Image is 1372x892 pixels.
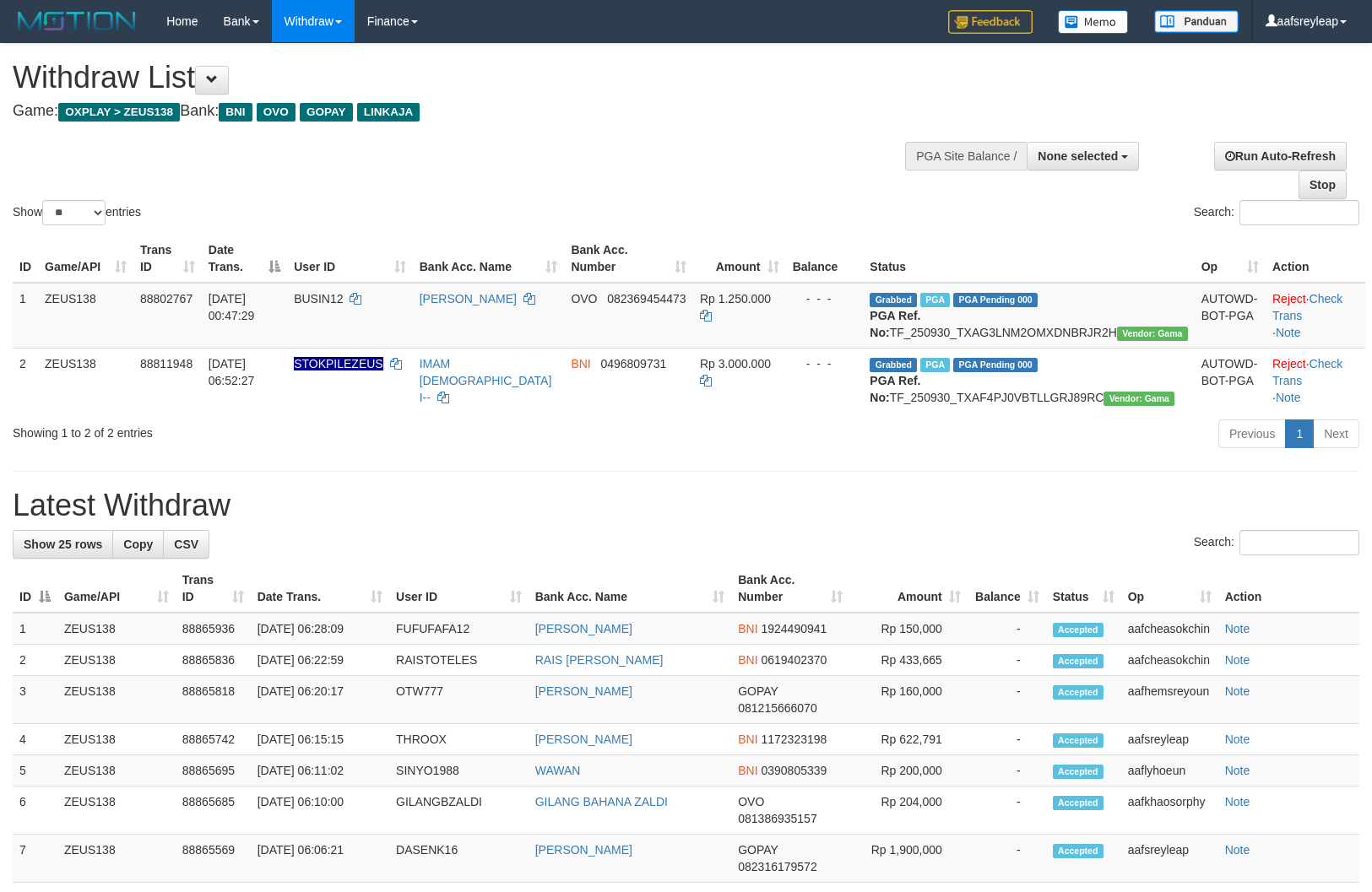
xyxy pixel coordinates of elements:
td: ZEUS138 [57,835,176,883]
label: Search: [1194,530,1359,555]
td: 88865685 [176,787,251,835]
img: MOTION_logo.png [13,8,141,34]
td: 88865936 [176,613,251,645]
td: [DATE] 06:20:17 [251,676,389,724]
td: SINYO1988 [389,755,529,787]
span: Copy 1924490941 to clipboard [761,622,827,635]
span: Vendor URL: https://trx31.1velocity.biz [1117,327,1188,341]
h1: Latest Withdraw [13,489,1359,522]
th: User ID: activate to sort column ascending [287,235,413,283]
div: PGA Site Balance / [905,142,1027,170]
div: - - - [793,355,857,372]
td: Rp 204,000 [849,787,968,835]
td: ZEUS138 [57,755,176,787]
b: PGA Ref. No: [870,309,920,339]
td: ZEUS138 [57,787,176,835]
a: Check Trans [1272,292,1342,322]
a: Note [1225,684,1250,698]
td: ZEUS138 [38,348,133,413]
td: DASENK16 [389,835,529,883]
a: IMAM [DEMOGRAPHIC_DATA] I-- [420,357,552,404]
td: Rp 622,791 [849,724,968,755]
span: Marked by aafsreyleap [920,293,950,307]
span: Accepted [1053,844,1104,858]
th: Status [863,235,1194,283]
a: Reject [1272,357,1306,370]
td: aafcheasokchin [1121,613,1218,645]
a: Note [1225,622,1250,635]
span: Copy 081215666070 to clipboard [738,701,816,715]
td: ZEUS138 [38,283,133,349]
td: Rp 1,900,000 [849,835,968,883]
td: - [968,835,1046,883]
th: Bank Acc. Name: activate to sort column ascending [413,235,565,283]
th: Date Trans.: activate to sort column descending [202,235,287,283]
td: [DATE] 06:11:02 [251,755,389,787]
a: Note [1276,326,1301,339]
td: 1 [13,613,57,645]
a: GILANG BAHANA ZALDI [535,795,668,808]
a: Check Trans [1272,357,1342,387]
th: Op: activate to sort column ascending [1195,235,1266,283]
th: Bank Acc. Number: activate to sort column ascending [564,235,693,283]
span: BNI [738,622,757,635]
td: [DATE] 06:22:59 [251,645,389,676]
span: Copy 082369454473 to clipboard [607,292,686,305]
td: Rp 200,000 [849,755,968,787]
td: 1 [13,283,38,349]
a: CSV [163,530,209,559]
a: Stop [1299,170,1347,199]
td: aafkhaosorphy [1121,787,1218,835]
span: Vendor URL: https://trx31.1velocity.biz [1104,392,1174,406]
td: - [968,755,1046,787]
td: aafhemsreyoun [1121,676,1218,724]
a: 1 [1285,419,1314,448]
b: PGA Ref. No: [870,374,920,404]
div: - - - [793,290,857,307]
a: Run Auto-Refresh [1214,142,1347,170]
td: Rp 150,000 [849,613,968,645]
span: 88802767 [140,292,193,305]
th: Bank Acc. Number: activate to sort column ascending [731,565,849,613]
td: 4 [13,724,57,755]
td: aaflyhoeun [1121,755,1218,787]
td: AUTOWD-BOT-PGA [1195,283,1266,349]
span: Accepted [1053,796,1104,810]
a: WAWAN [535,764,581,777]
a: [PERSON_NAME] [535,843,632,857]
th: Balance [786,235,864,283]
span: Copy 0619402370 to clipboard [761,653,827,667]
td: - [968,645,1046,676]
th: Status: activate to sort column ascending [1046,565,1121,613]
span: BNI [738,653,757,667]
td: OTW777 [389,676,529,724]
span: Rp 3.000.000 [700,357,771,370]
span: Accepted [1053,765,1104,779]
td: aafsreyleap [1121,724,1218,755]
span: Grabbed [870,358,917,372]
h4: Game: Bank: [13,103,897,120]
a: [PERSON_NAME] [535,622,632,635]
a: Note [1225,733,1250,746]
div: Showing 1 to 2 of 2 entries [13,418,559,441]
span: Accepted [1053,623,1104,637]
th: Trans ID: activate to sort column ascending [176,565,251,613]
td: · · [1266,348,1365,413]
a: Next [1313,419,1359,448]
h1: Withdraw List [13,61,897,95]
span: Show 25 rows [24,538,102,551]
td: GILANGBZALDI [389,787,529,835]
a: Note [1225,653,1250,667]
td: AUTOWD-BOT-PGA [1195,348,1266,413]
th: Game/API: activate to sort column ascending [38,235,133,283]
td: aafsreyleap [1121,835,1218,883]
input: Search: [1239,530,1359,555]
td: ZEUS138 [57,676,176,724]
td: 88865836 [176,645,251,676]
td: aafcheasokchin [1121,645,1218,676]
td: 5 [13,755,57,787]
label: Search: [1194,200,1359,225]
th: Balance: activate to sort column ascending [968,565,1046,613]
a: Copy [112,530,164,559]
span: BNI [219,103,252,122]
